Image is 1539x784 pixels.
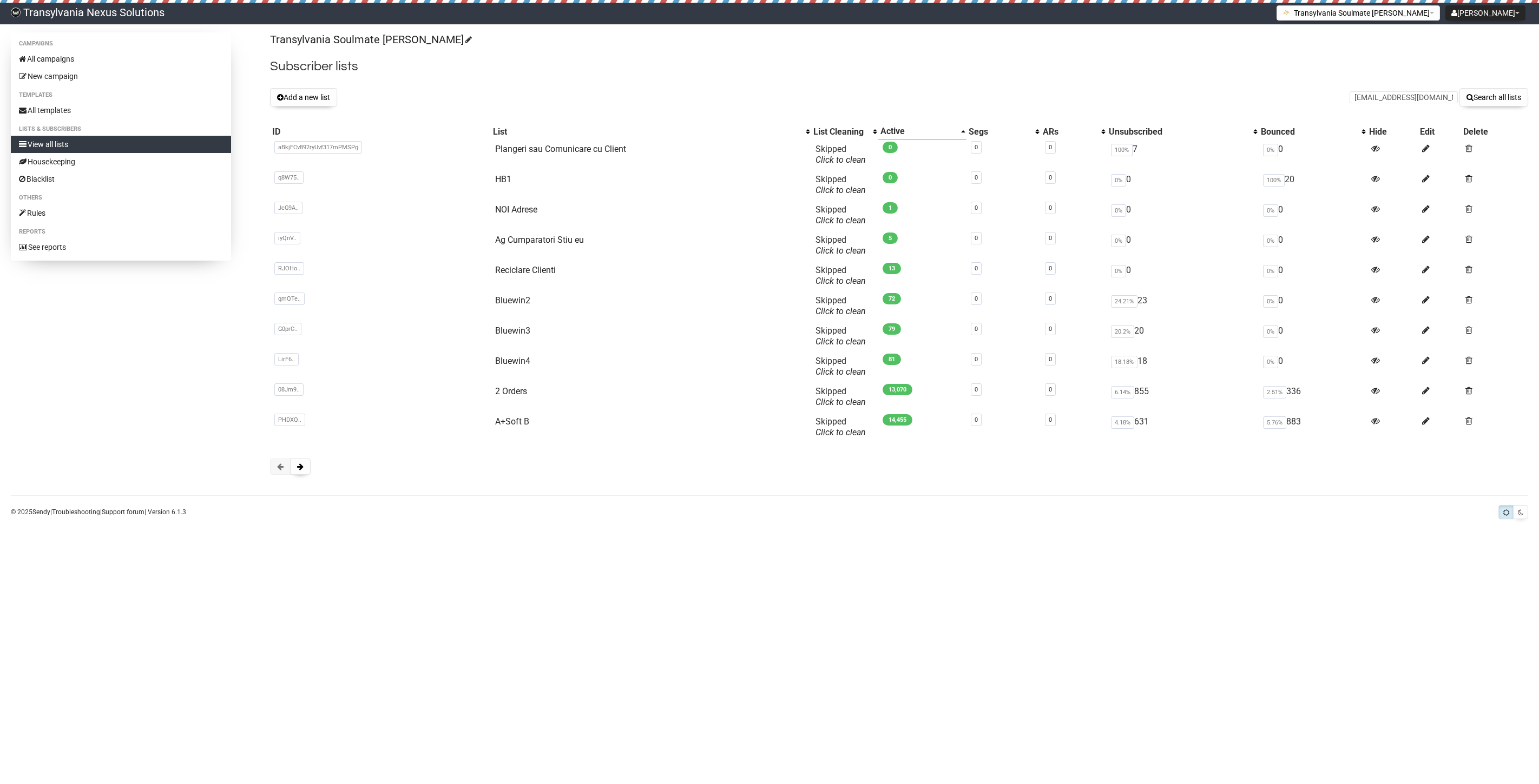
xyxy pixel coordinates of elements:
[1263,235,1278,247] span: 0%
[11,8,21,17] img: 586cc6b7d8bc403f0c61b981d947c989
[1459,88,1528,107] button: Search all lists
[274,141,362,154] span: aBkjFCv892ryUvf317mPMSPg
[1259,124,1366,139] th: Bounced: No sort applied, activate to apply an ascending sort
[815,215,866,225] a: Click to clean
[975,325,978,333] a: 0
[270,88,337,107] button: Add a new list
[274,353,299,366] span: LirF6..
[274,232,300,244] span: iyQnV..
[491,124,811,139] th: List: No sort applied, activate to apply an ascending sort
[493,127,800,137] div: List
[1043,127,1095,137] div: ARs
[270,57,1528,76] h2: Subscriber lists
[274,414,305,426] span: PHDXQ..
[815,367,866,377] a: Click to clean
[975,204,978,211] a: 0
[815,174,866,195] span: Skipped
[495,356,530,366] a: Bluewin4
[883,384,912,395] span: 13,070
[815,427,866,437] a: Click to clean
[1049,265,1052,272] a: 0
[1259,200,1366,230] td: 0
[815,185,866,195] a: Click to clean
[495,416,529,427] a: A+Soft B
[1263,416,1286,429] span: 5.76%
[1259,291,1366,321] td: 0
[1263,356,1278,368] span: 0%
[1259,412,1366,442] td: 883
[1111,386,1134,398] span: 6.14%
[495,235,584,245] a: Ag Cumparatori Stiu eu
[1418,124,1461,139] th: Edit: No sort applied, sorting is disabled
[975,144,978,151] a: 0
[815,325,866,347] span: Skipped
[1107,170,1259,200] td: 0
[274,262,304,275] span: RJOHo..
[1263,265,1278,277] span: 0%
[1049,295,1052,302] a: 0
[815,356,866,377] span: Skipped
[11,102,231,119] a: All templates
[1049,416,1052,423] a: 0
[1259,139,1366,170] td: 0
[815,265,866,286] span: Skipped
[495,204,537,215] a: NOI Adrese
[815,295,866,316] span: Skipped
[975,235,978,242] a: 0
[11,50,231,68] a: All campaigns
[1049,204,1052,211] a: 0
[883,263,901,274] span: 13
[1259,261,1366,291] td: 0
[813,127,867,137] div: List Cleaning
[975,174,978,181] a: 0
[880,126,956,137] div: Active
[883,172,898,183] span: 0
[883,232,898,244] span: 5
[883,293,901,304] span: 72
[272,127,489,137] div: ID
[1263,174,1285,187] span: 100%
[274,293,305,305] span: qmQTe..
[1261,127,1356,137] div: Bounced
[1259,170,1366,200] td: 20
[883,202,898,214] span: 1
[1259,230,1366,261] td: 0
[270,33,470,46] a: Transylvania Soulmate [PERSON_NAME]
[883,414,912,426] span: 14,455
[274,171,304,184] span: q8W75..
[11,89,231,102] li: Templates
[495,295,530,305] a: Bluewin2
[1041,124,1106,139] th: ARs: No sort applied, activate to apply an ascending sort
[815,397,866,407] a: Click to clean
[1107,412,1259,442] td: 631
[11,170,231,188] a: Blacklist
[975,416,978,423] a: 0
[1107,261,1259,291] td: 0
[815,144,866,165] span: Skipped
[1049,386,1052,393] a: 0
[1107,351,1259,382] td: 18
[1282,8,1291,17] img: 1.png
[11,225,231,238] li: Reports
[815,155,866,165] a: Click to clean
[495,325,530,336] a: Bluewin3
[1049,144,1052,151] a: 0
[1049,356,1052,363] a: 0
[1277,5,1440,21] button: Transylvania Soulmate [PERSON_NAME]
[815,204,866,225] span: Skipped
[1111,295,1137,308] span: 24.21%
[1107,321,1259,351] td: 20
[878,124,966,139] th: Active: Ascending sort applied, activate to apply a descending sort
[811,124,878,139] th: List Cleaning: No sort applied, activate to apply an ascending sort
[1107,139,1259,170] td: 7
[815,336,866,347] a: Click to clean
[1107,230,1259,261] td: 0
[11,238,231,256] a: See reports
[1049,174,1052,181] a: 0
[1107,200,1259,230] td: 0
[975,265,978,272] a: 0
[883,354,901,365] span: 81
[1263,204,1278,217] span: 0%
[1369,127,1416,137] div: Hide
[11,204,231,222] a: Rules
